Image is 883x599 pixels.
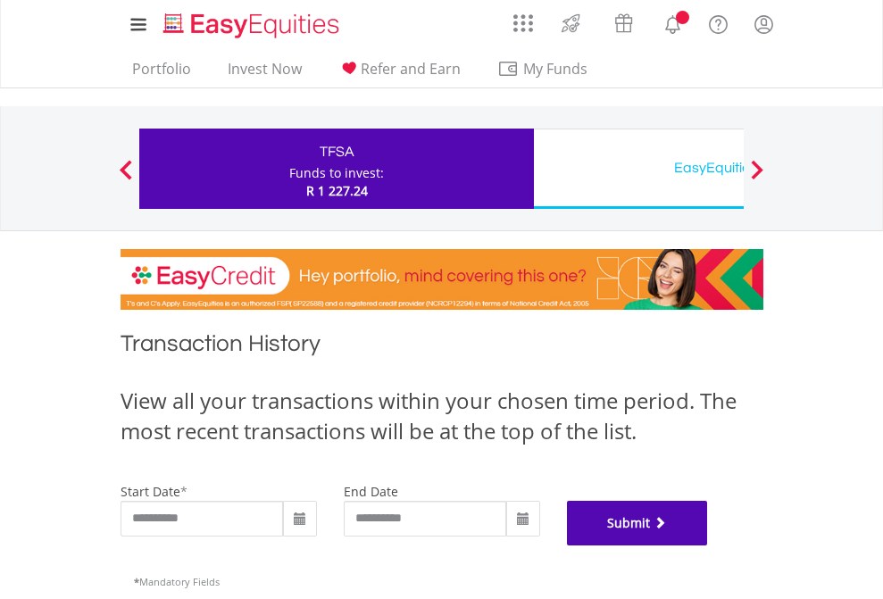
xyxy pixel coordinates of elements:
[344,483,398,500] label: end date
[361,59,461,79] span: Refer and Earn
[650,4,696,40] a: Notifications
[739,169,775,187] button: Next
[221,60,309,87] a: Invest Now
[156,4,346,40] a: Home page
[502,4,545,33] a: AppsGrid
[513,13,533,33] img: grid-menu-icon.svg
[289,164,384,182] div: Funds to invest:
[331,60,468,87] a: Refer and Earn
[609,9,638,37] img: vouchers-v2.svg
[121,249,763,310] img: EasyCredit Promotion Banner
[597,4,650,37] a: Vouchers
[696,4,741,40] a: FAQ's and Support
[134,575,220,588] span: Mandatory Fields
[497,57,614,80] span: My Funds
[150,139,523,164] div: TFSA
[121,483,180,500] label: start date
[567,501,708,545] button: Submit
[556,9,586,37] img: thrive-v2.svg
[121,328,763,368] h1: Transaction History
[108,169,144,187] button: Previous
[306,182,368,199] span: R 1 227.24
[741,4,787,44] a: My Profile
[121,386,763,447] div: View all your transactions within your chosen time period. The most recent transactions will be a...
[125,60,198,87] a: Portfolio
[160,11,346,40] img: EasyEquities_Logo.png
